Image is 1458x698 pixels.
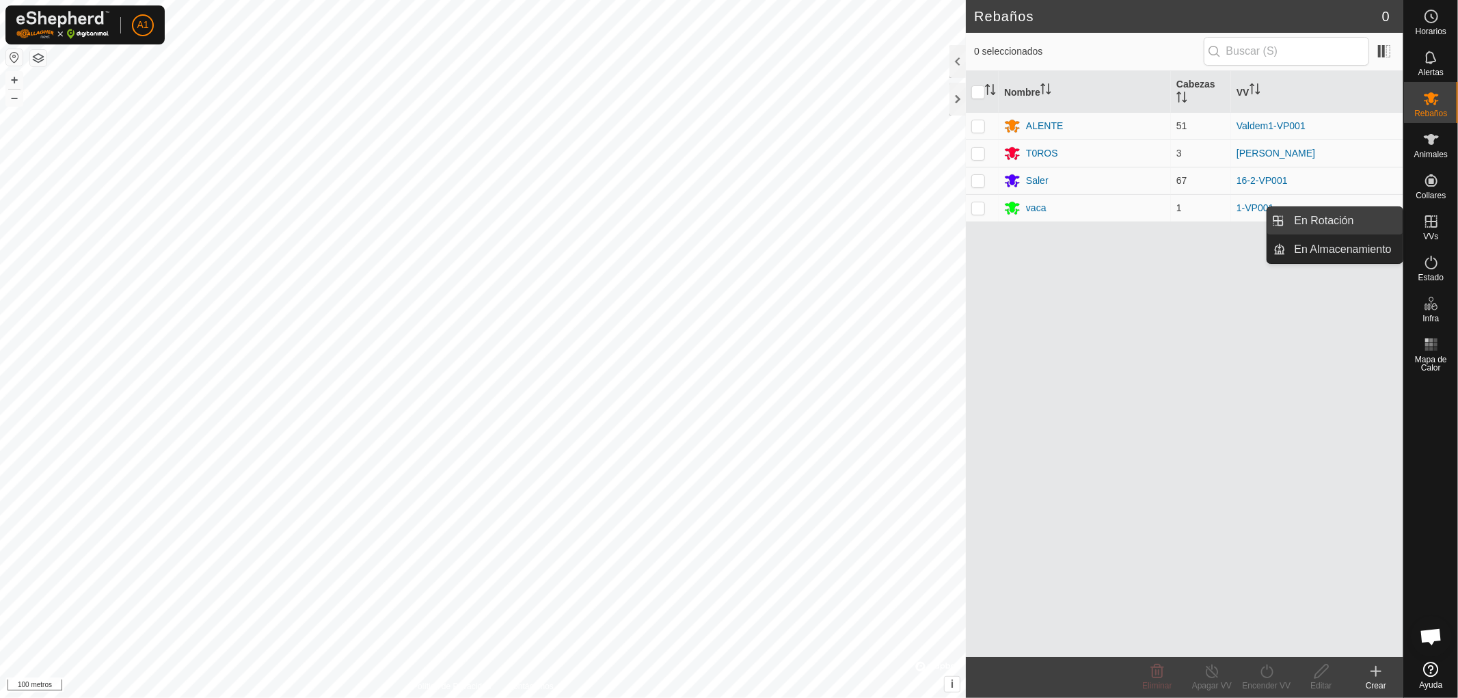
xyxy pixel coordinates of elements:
[974,46,1042,57] font: 0 seleccionados
[508,680,554,693] a: Contáctenos
[508,682,554,691] font: Contáctenos
[1416,191,1446,200] font: Collares
[1418,273,1444,282] font: Estado
[945,677,960,692] button: i
[951,678,954,690] font: i
[1310,681,1332,690] font: Editar
[6,72,23,88] button: +
[1026,175,1049,186] font: Saler
[1404,656,1458,695] a: Ayuda
[1237,175,1288,186] a: 16-2-VP001
[1267,236,1403,263] li: En Almacenamiento
[6,49,23,66] button: Restablecer Mapa
[1237,148,1315,159] a: [PERSON_NAME]
[1176,175,1187,186] font: 67
[1237,120,1306,131] a: Valdem1-VP001
[11,90,18,105] font: –
[1176,148,1182,159] font: 3
[1420,680,1443,690] font: Ayuda
[16,11,109,39] img: Logotipo de Gallagher
[1382,9,1390,24] font: 0
[1204,37,1369,66] input: Buscar (S)
[1295,241,1392,258] span: En Almacenamiento
[137,19,148,30] font: A1
[6,90,23,106] button: –
[1415,355,1447,373] font: Mapa de Calor
[1250,85,1260,96] p-sorticon: Activar para ordenar
[1192,681,1232,690] font: Apagar VV
[30,50,46,66] button: Capas del Mapa
[1295,213,1354,229] span: En Rotación
[412,680,491,693] a: Política de Privacidad
[1026,120,1063,131] font: ALENTE
[1004,86,1040,97] font: Nombre
[1176,94,1187,105] p-sorticon: Activar para ordenar
[974,9,1034,24] font: Rebaños
[985,86,996,97] p-sorticon: Activar para ordenar
[1026,202,1047,213] font: vaca
[1142,681,1172,690] font: Eliminar
[1414,109,1447,118] font: Rebaños
[11,72,18,87] font: +
[1267,207,1403,234] li: En Rotación
[1237,86,1250,97] font: VV
[1418,68,1444,77] font: Alertas
[1366,681,1386,690] font: Crear
[1040,85,1051,96] p-sorticon: Activar para ordenar
[1026,148,1058,159] font: T0ROS
[1286,236,1403,263] a: En Almacenamiento
[1176,79,1215,90] font: Cabezas
[1414,150,1448,159] font: Animales
[1416,27,1446,36] font: Horarios
[1237,202,1273,213] a: 1-VP001
[1286,207,1403,234] a: En Rotación
[1176,202,1182,213] font: 1
[1243,681,1291,690] font: Encender VV
[1411,616,1452,657] div: Chat abierto
[412,682,491,691] font: Política de Privacidad
[1176,120,1187,131] font: 51
[1423,232,1438,241] font: VVs
[1422,314,1439,323] font: Infra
